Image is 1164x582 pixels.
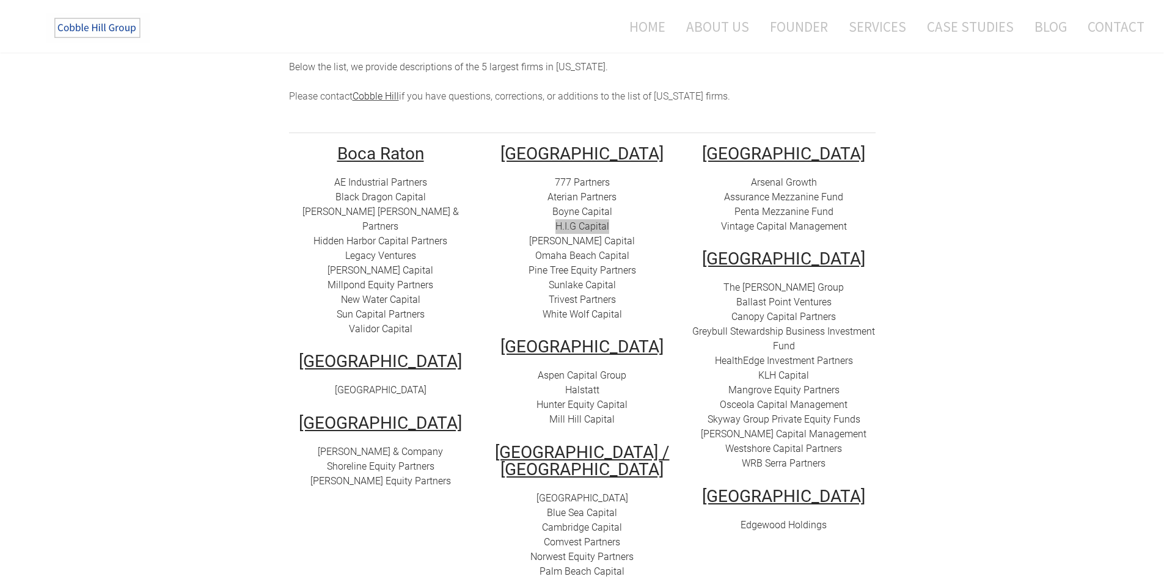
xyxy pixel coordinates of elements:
[349,323,412,335] a: Validor Capital
[544,536,620,548] a: Comvest Partners
[327,460,434,472] a: Shoreline Equity Partners
[299,351,462,371] u: [GEOGRAPHIC_DATA]
[334,176,427,188] a: AE Industrial Partners
[529,235,635,247] a: [PERSON_NAME] Capital
[1025,10,1076,43] a: Blog
[736,296,832,308] a: Ballast Point Ventures
[918,10,1023,43] a: Case Studies
[547,191,617,203] a: Aterian Partners
[318,446,443,457] a: [PERSON_NAME] & Company
[337,144,424,164] u: Boca Raton
[715,355,853,366] a: HealthEdge Investment Partners
[313,235,447,247] a: Hidden Harbor Capital Partners
[549,413,615,425] a: Mill Hill Capital
[542,522,622,533] a: Cambridge Capital
[611,10,675,43] a: Home
[565,384,599,396] a: Halstatt
[341,294,420,305] a: New Water Capital
[741,519,827,531] a: Edgewood Holdings
[540,566,624,577] a: Palm Beach Capital
[500,336,664,357] u: [GEOGRAPHIC_DATA]
[708,413,860,425] a: Skyway Group Private Equity Funds
[310,475,451,487] a: [PERSON_NAME] Equity Partners
[335,191,426,203] a: Black Dragon Capital
[742,457,825,469] a: WRB Serra Partners
[46,13,150,43] img: The Cobble Hill Group LLC
[345,250,416,261] a: Legacy Ventures
[491,491,674,579] div: ​
[544,536,550,548] font: C
[734,206,833,217] a: Penta Mezzanine Fund
[751,176,817,188] a: Arsenal Growth
[725,443,842,454] a: Westshore Capital Partners
[495,442,670,479] u: [GEOGRAPHIC_DATA] / [GEOGRAPHIC_DATA]
[543,308,622,320] a: White Wolf Capital
[302,206,459,232] a: [PERSON_NAME] [PERSON_NAME] & Partners
[1078,10,1144,43] a: Contact
[692,326,875,352] a: Greybull Stewardship Business Investment Fund
[702,486,865,506] u: [GEOGRAPHIC_DATA]
[702,144,865,164] u: ​[GEOGRAPHIC_DATA]
[840,10,915,43] a: Services
[353,90,399,102] a: Cobble Hill
[549,279,616,291] a: Sunlake Capital
[720,399,847,410] a: Osceola Capital Management
[299,413,462,433] u: [GEOGRAPHIC_DATA]
[549,294,616,305] a: Trivest Partners
[702,249,865,269] u: [GEOGRAPHIC_DATA]
[731,311,836,322] a: Canopy Capital Partners
[758,369,809,381] a: KLH Capital
[677,10,758,43] a: About Us
[536,399,628,410] a: Hunter Equity Capital
[536,492,628,504] a: [GEOGRAPHIC_DATA]
[337,308,425,320] a: Sun Capital Partners
[552,206,612,217] a: Boyne Capital
[529,264,636,276] a: Pine Tree Equity Partners
[728,384,840,396] a: ​Mangrove Equity Partners
[535,250,629,261] a: Omaha Beach Capital
[328,279,433,291] a: Millpond Equity Partners
[761,10,837,43] a: Founder
[335,384,426,396] a: [GEOGRAPHIC_DATA]
[723,282,844,293] a: The [PERSON_NAME] Group
[500,144,664,164] u: [GEOGRAPHIC_DATA]
[555,220,609,232] a: H.I.G Capital
[289,90,730,102] span: Please contact if you have questions, corrections, or additions to the list of [US_STATE] firms.
[530,551,634,562] a: Norwest Equity Partners
[701,428,866,440] a: [PERSON_NAME] Capital Management
[538,369,626,381] a: Aspen Capital Group
[555,176,610,188] a: 777 Partners
[758,369,809,381] span: ​​
[724,191,843,203] a: Assurance Mezzanine Fund
[721,220,847,232] a: Vintage Capital Management
[328,264,433,276] a: [PERSON_NAME] Capital
[547,507,617,518] a: Blue Sea Capital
